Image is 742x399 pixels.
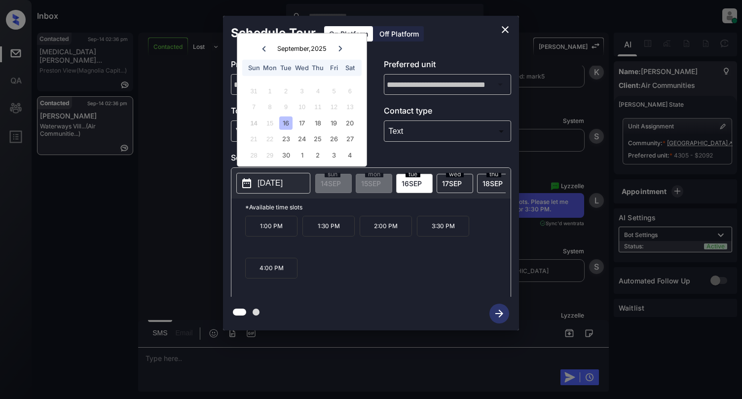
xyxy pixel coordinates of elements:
p: 2:00 PM [360,216,412,237]
div: Choose Tuesday, September 30th, 2025 [279,148,293,161]
div: date-select [477,174,514,193]
div: Wed [295,61,308,75]
span: 16 SEP [402,179,422,188]
p: 1:00 PM [245,216,297,237]
button: btn-next [483,301,515,326]
div: Not available Sunday, September 28th, 2025 [247,148,260,161]
div: date-select [396,174,433,193]
div: Tue [279,61,293,75]
div: Choose Saturday, September 27th, 2025 [343,132,357,146]
div: Choose Friday, October 3rd, 2025 [327,148,340,161]
div: Not available Tuesday, September 2nd, 2025 [279,84,293,97]
div: Not available Sunday, September 14th, 2025 [247,116,260,129]
span: 18 SEP [482,179,503,188]
span: thu [486,171,501,177]
div: Choose Wednesday, September 17th, 2025 [295,116,308,129]
div: Not available Friday, September 12th, 2025 [327,100,340,114]
div: Not available Monday, September 1st, 2025 [263,84,276,97]
div: Not available Saturday, September 13th, 2025 [343,100,357,114]
p: Select slot [231,152,511,167]
div: Choose Friday, September 19th, 2025 [327,116,340,129]
div: Not available Friday, September 5th, 2025 [327,84,340,97]
div: Sun [247,61,260,75]
div: date-select [437,174,473,193]
h2: Schedule Tour [223,16,324,50]
p: 3:30 PM [417,216,469,237]
div: Choose Wednesday, October 1st, 2025 [295,148,308,161]
div: Choose Friday, September 26th, 2025 [327,132,340,146]
div: Choose Wednesday, September 24th, 2025 [295,132,308,146]
div: Virtual [233,123,356,139]
div: Choose Thursday, September 25th, 2025 [311,132,325,146]
p: 1:30 PM [302,216,355,237]
div: Mon [263,61,276,75]
div: Not available Sunday, August 31st, 2025 [247,84,260,97]
div: Not available Tuesday, September 9th, 2025 [279,100,293,114]
div: Not available Thursday, September 11th, 2025 [311,100,325,114]
div: Off Platform [374,26,424,41]
div: September , 2025 [277,45,327,52]
div: Not available Thursday, September 4th, 2025 [311,84,325,97]
p: Tour type [231,105,359,120]
div: Choose Saturday, October 4th, 2025 [343,148,357,161]
div: Not available Monday, September 29th, 2025 [263,148,276,161]
div: Choose Tuesday, September 23rd, 2025 [279,132,293,146]
div: Not available Saturday, September 6th, 2025 [343,84,357,97]
p: [DATE] [258,177,283,189]
div: Not available Sunday, September 7th, 2025 [247,100,260,114]
div: On Platform [324,26,373,41]
div: Text [386,123,509,139]
div: month 2025-09 [240,83,363,163]
span: wed [446,171,464,177]
div: Not available Wednesday, September 3rd, 2025 [295,84,308,97]
div: Choose Thursday, September 18th, 2025 [311,116,325,129]
div: Not available Monday, September 15th, 2025 [263,116,276,129]
div: Not available Wednesday, September 10th, 2025 [295,100,308,114]
span: tue [406,171,420,177]
div: Thu [311,61,325,75]
p: Preferred unit [384,58,512,74]
p: 4:00 PM [245,258,297,279]
div: Sat [343,61,357,75]
p: Preferred community [231,58,359,74]
div: Fri [327,61,340,75]
p: Contact type [384,105,512,120]
button: close [495,20,515,40]
div: Not available Monday, September 22nd, 2025 [263,132,276,146]
div: Choose Saturday, September 20th, 2025 [343,116,357,129]
div: Choose Thursday, October 2nd, 2025 [311,148,325,161]
button: [DATE] [236,173,310,194]
p: *Available time slots [245,199,511,216]
div: Choose Tuesday, September 16th, 2025 [279,116,293,129]
span: 17 SEP [442,179,462,188]
div: Not available Sunday, September 21st, 2025 [247,132,260,146]
div: Not available Monday, September 8th, 2025 [263,100,276,114]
